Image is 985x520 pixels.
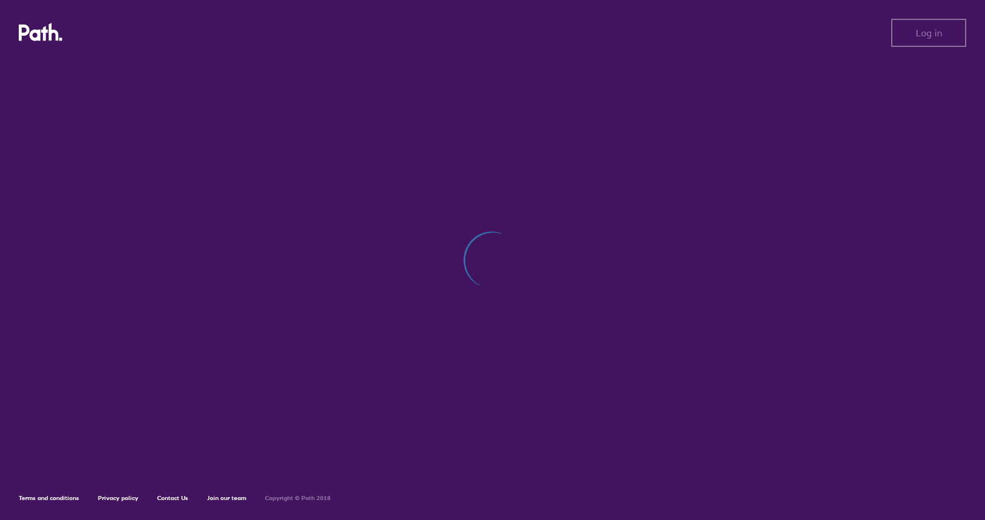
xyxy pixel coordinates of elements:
a: Privacy policy [98,494,138,502]
h6: Copyright © Path 2018 [265,495,331,502]
a: Join our team [207,494,246,502]
a: Terms and conditions [19,494,79,502]
a: Contact Us [157,494,188,502]
button: Log in [891,19,966,47]
span: Log in [916,28,942,38]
